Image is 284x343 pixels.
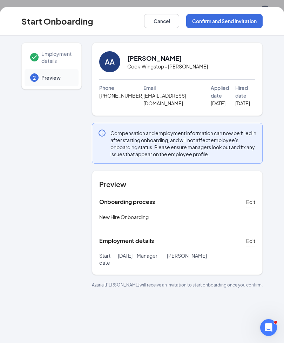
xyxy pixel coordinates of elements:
span: Applied date [211,84,235,99]
h5: Employment details [99,237,154,245]
h2: [PERSON_NAME] [127,54,182,62]
p: [PERSON_NAME] [167,252,197,259]
span: 2 [33,74,36,81]
button: Confirm and Send Invitation [186,14,263,28]
span: Employment details [41,50,72,64]
h5: Onboarding process [99,198,155,206]
svg: Info [98,129,106,137]
svg: Checkmark [30,53,39,61]
span: [PHONE_NUMBER] [99,92,143,99]
p: Manager [137,252,167,259]
span: Compensation and employment information can now be filled in after starting onboarding, and will ... [110,130,257,158]
button: Edit [246,235,255,246]
p: Start date [99,252,118,266]
h3: Start Onboarding [21,15,93,27]
span: [DATE] [211,99,225,107]
span: [DATE] [235,99,250,107]
iframe: Intercom live chat [260,319,277,336]
span: Phone [99,84,114,92]
span: Email [143,84,156,92]
span: Edit [246,237,255,244]
span: [EMAIL_ADDRESS][DOMAIN_NAME] [143,92,211,107]
p: [DATE] [118,252,137,259]
p: Azaria [PERSON_NAME] will receive an invitation to start onboarding once you confirm. [92,282,263,288]
span: Hired date [235,84,255,99]
h4: Preview [99,179,255,189]
span: New Hire Onboarding [99,214,149,220]
button: Edit [246,196,255,207]
span: Preview [41,74,72,81]
button: Cancel [144,14,179,28]
span: Cook · Wingstop - [PERSON_NAME] [127,62,208,70]
div: AA [105,57,115,67]
span: Edit [246,198,255,205]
